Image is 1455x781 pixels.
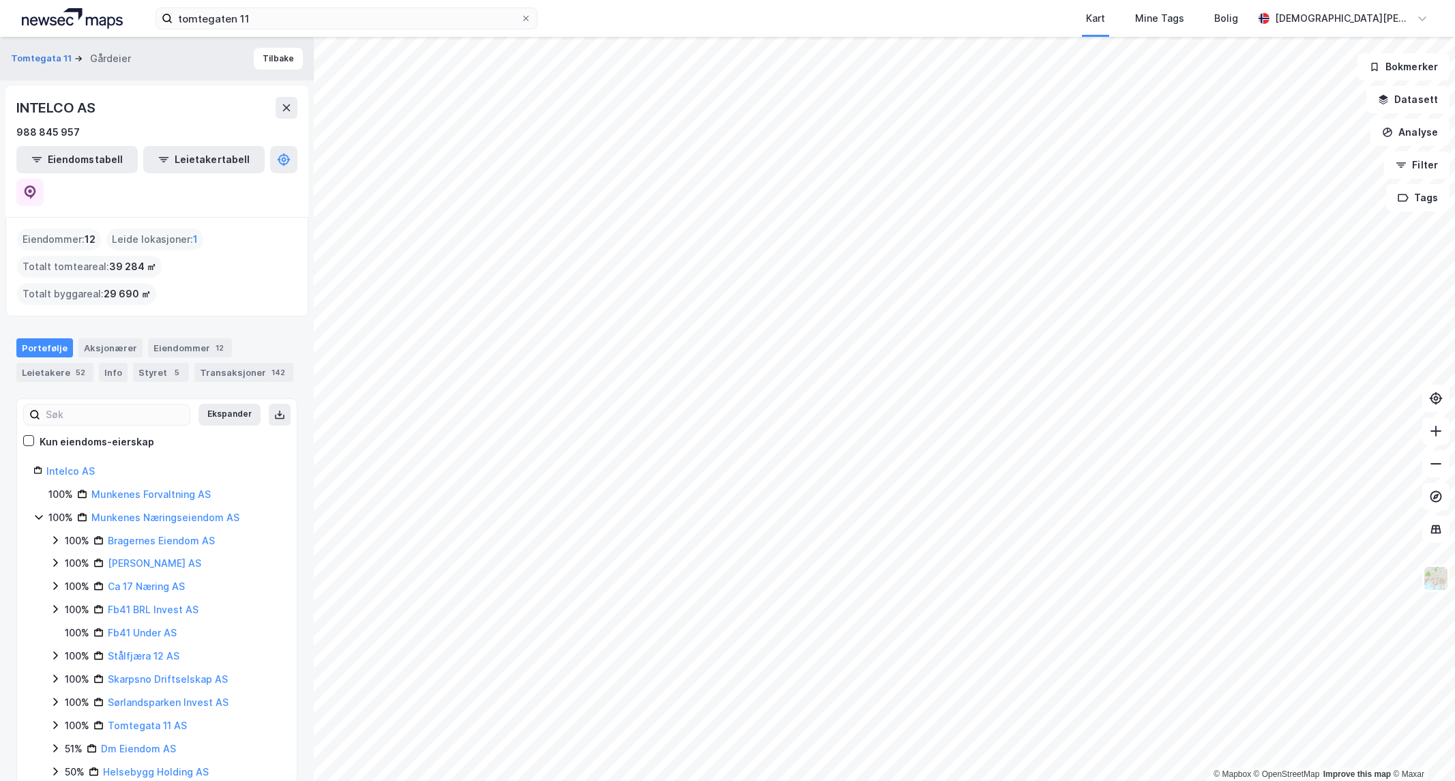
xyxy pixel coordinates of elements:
div: 100% [65,694,89,711]
a: Stålfjæra 12 AS [108,650,179,662]
div: 100% [48,510,73,526]
button: Bokmerker [1357,53,1450,80]
div: 100% [48,486,73,503]
span: 1 [193,231,198,248]
div: 51% [65,741,83,757]
a: Fb41 BRL Invest AS [108,604,199,615]
a: Dm Eiendom AS [101,743,176,754]
div: Aksjonærer [78,338,143,357]
input: Søk [40,404,190,425]
button: Tomtegata 11 [11,52,74,65]
button: Filter [1384,151,1450,179]
div: Leide lokasjoner : [106,229,203,250]
a: OpenStreetMap [1254,769,1320,779]
a: Fb41 Under AS [108,627,177,638]
div: Mine Tags [1135,10,1184,27]
a: Mapbox [1214,769,1251,779]
a: Munkenes Næringseiendom AS [91,512,239,523]
a: [PERSON_NAME] AS [108,557,201,569]
a: Intelco AS [46,465,95,477]
button: Tilbake [254,48,303,70]
div: Eiendommer : [17,229,101,250]
div: [DEMOGRAPHIC_DATA][PERSON_NAME] [1275,10,1411,27]
div: Totalt tomteareal : [17,256,162,278]
button: Analyse [1370,119,1450,146]
div: INTELCO AS [16,97,98,119]
div: Transaksjoner [194,363,293,382]
a: Bragernes Eiendom AS [108,535,215,546]
div: Kart [1086,10,1105,27]
a: Improve this map [1323,769,1391,779]
button: Ekspander [199,404,261,426]
a: Skarpsno Driftselskap AS [108,673,228,685]
div: 988 845 957 [16,124,80,141]
div: Leietakere [16,363,93,382]
a: Helsebygg Holding AS [103,766,209,778]
div: Bolig [1214,10,1238,27]
button: Leietakertabell [143,146,265,173]
div: 50% [65,764,85,780]
div: Styret [133,363,189,382]
div: 100% [65,718,89,734]
div: 100% [65,625,89,641]
div: 52 [73,366,88,379]
div: Gårdeier [90,50,131,67]
div: 142 [269,366,288,379]
div: 5 [170,366,183,379]
button: Eiendomstabell [16,146,138,173]
div: Portefølje [16,338,73,357]
a: Sørlandsparken Invest AS [108,696,229,708]
div: Info [99,363,128,382]
span: 29 690 ㎡ [104,286,151,302]
div: Kun eiendoms-eierskap [40,434,154,450]
div: 100% [65,671,89,688]
iframe: Chat Widget [1387,716,1455,781]
div: Totalt byggareal : [17,283,156,305]
img: Z [1423,565,1449,591]
div: 100% [65,578,89,595]
a: Tomtegata 11 AS [108,720,187,731]
img: logo.a4113a55bc3d86da70a041830d287a7e.svg [22,8,123,29]
a: Ca 17 Næring AS [108,580,185,592]
div: Kontrollprogram for chat [1387,716,1455,781]
span: 12 [85,231,95,248]
button: Tags [1386,184,1450,211]
input: Søk på adresse, matrikkel, gårdeiere, leietakere eller personer [173,8,520,29]
div: Eiendommer [148,338,232,357]
a: Munkenes Forvaltning AS [91,488,211,500]
div: 12 [213,341,226,355]
div: 100% [65,602,89,618]
div: 100% [65,533,89,549]
span: 39 284 ㎡ [109,259,156,275]
div: 100% [65,648,89,664]
button: Datasett [1366,86,1450,113]
div: 100% [65,555,89,572]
